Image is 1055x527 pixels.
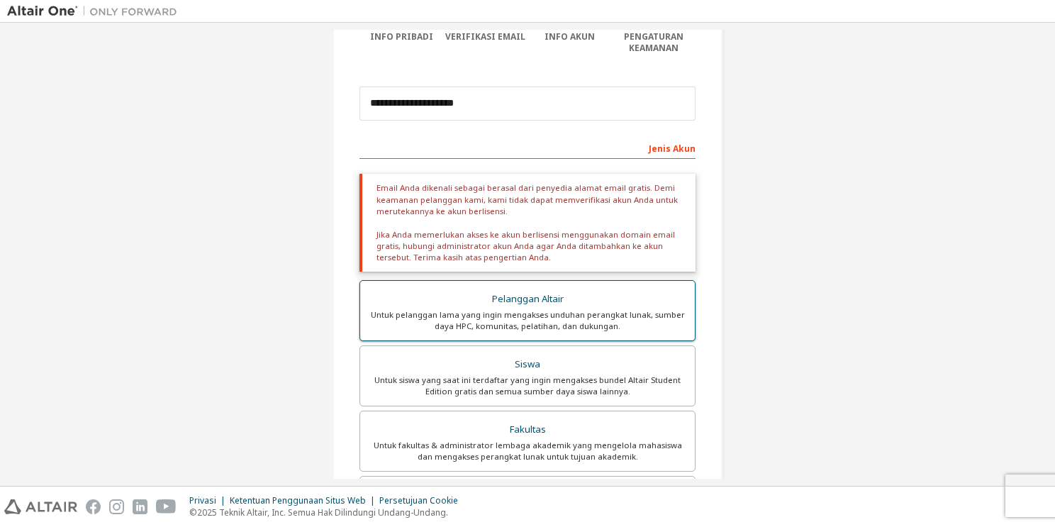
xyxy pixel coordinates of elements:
[369,440,686,462] div: Untuk fakultas & administrator lembaga akademik yang mengelola mahasiswa dan mengakses perangkat ...
[189,495,230,506] div: Privasi
[189,506,467,518] p: ©
[369,420,686,440] div: Fakultas
[444,31,528,43] div: Verifikasi Email
[86,499,101,514] img: facebook.svg
[4,499,77,514] img: altair_logo.svg
[7,4,184,18] img: Altair Satu
[156,499,177,514] img: youtube.svg
[369,289,686,309] div: Pelanggan Altair
[369,375,686,397] div: Untuk siswa yang saat ini terdaftar yang ingin mengakses bundel Altair Student Edition gratis dan...
[612,31,696,54] div: Pengaturan Keamanan
[369,355,686,375] div: Siswa
[230,495,379,506] div: Ketentuan Penggunaan Situs Web
[197,506,448,518] font: 2025 Teknik Altair, Inc. Semua Hak Dilindungi Undang-Undang.
[359,174,696,272] div: Email Anda dikenali sebagai berasal dari penyedia alamat email gratis. Demi keamanan pelanggan ka...
[527,31,612,43] div: Info Akun
[359,31,444,43] div: Info Pribadi
[369,309,686,332] div: Untuk pelanggan lama yang ingin mengakses unduhan perangkat lunak, sumber daya HPC, komunitas, pe...
[133,499,147,514] img: linkedin.svg
[359,136,696,159] div: Jenis Akun
[379,495,467,506] div: Persetujuan Cookie
[109,499,124,514] img: instagram.svg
